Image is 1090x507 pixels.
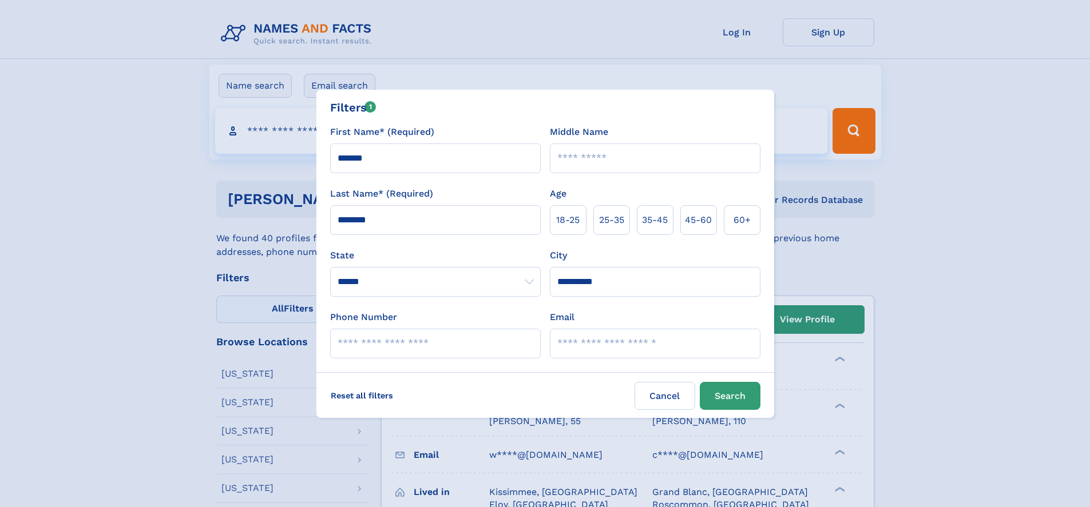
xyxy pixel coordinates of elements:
div: Filters [330,99,376,116]
label: Middle Name [550,125,608,139]
span: 18‑25 [556,213,580,227]
label: Cancel [635,382,695,410]
button: Search [700,382,760,410]
label: Last Name* (Required) [330,187,433,201]
label: Reset all filters [323,382,401,409]
span: 35‑45 [642,213,668,227]
label: State [330,249,541,262]
span: 25‑35 [599,213,624,227]
label: Age [550,187,566,201]
label: First Name* (Required) [330,125,434,139]
label: Phone Number [330,310,397,324]
label: Email [550,310,574,324]
span: 60+ [734,213,751,227]
span: 45‑60 [685,213,712,227]
label: City [550,249,567,262]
